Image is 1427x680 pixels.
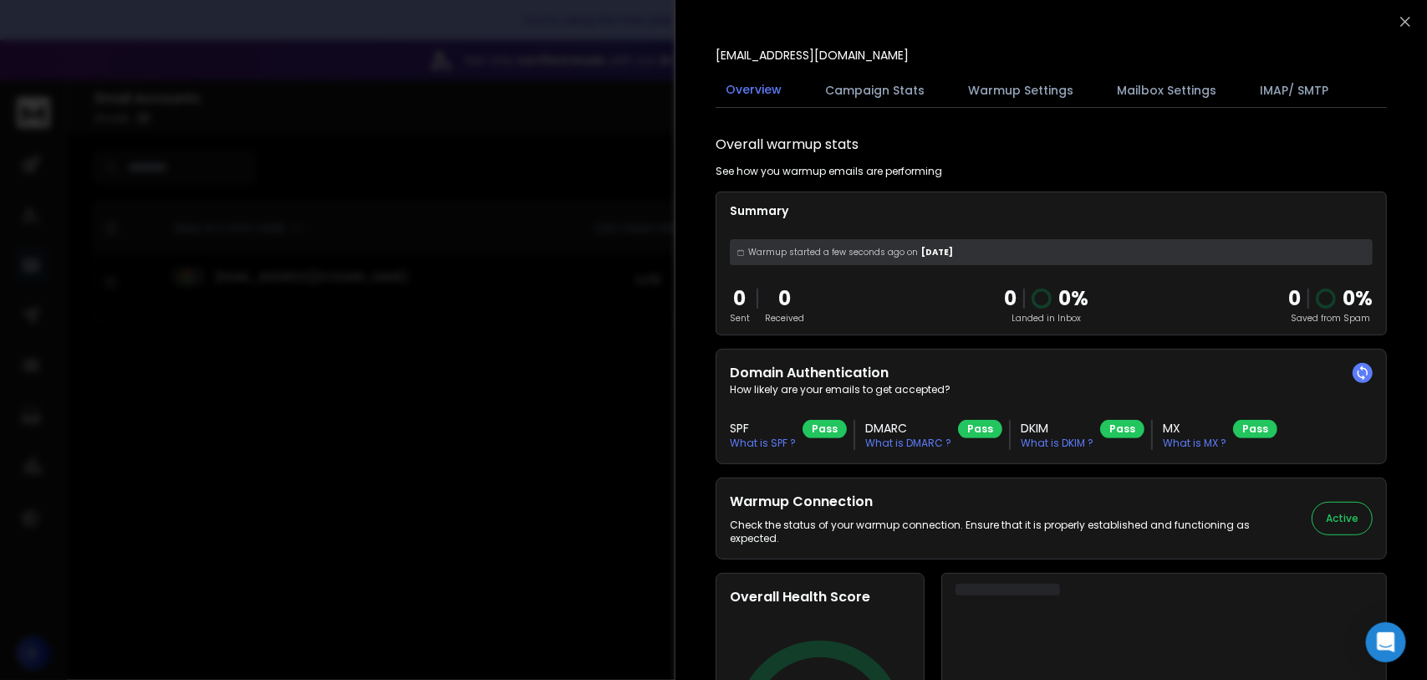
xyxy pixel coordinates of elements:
p: See how you warmup emails are performing [716,165,942,178]
h3: MX [1163,420,1226,437]
h3: SPF [730,420,796,437]
h2: Domain Authentication [730,363,1373,383]
p: 0 [1004,285,1017,312]
div: Pass [803,420,847,438]
h2: Overall Health Score [730,587,910,607]
button: IMAP/ SMTP [1250,72,1338,109]
p: How likely are your emails to get accepted? [730,383,1373,396]
button: Campaign Stats [815,72,935,109]
p: Landed in Inbox [1004,312,1088,325]
p: What is DKIM ? [1021,437,1093,450]
p: Check the status of your warmup connection. Ensure that it is properly established and functionin... [730,519,1292,545]
button: Warmup Settings [958,72,1083,109]
div: Pass [1233,420,1277,438]
button: Active [1312,502,1373,535]
p: 0 [730,285,750,312]
p: What is MX ? [1163,437,1226,450]
p: What is SPF ? [730,437,796,450]
p: Sent [730,312,750,325]
div: Pass [958,420,1002,438]
button: Mailbox Settings [1107,72,1226,109]
div: Open Intercom Messenger [1366,622,1406,662]
p: [EMAIL_ADDRESS][DOMAIN_NAME] [716,47,909,64]
p: Saved from Spam [1288,312,1373,325]
h1: Overall warmup stats [716,135,859,155]
p: 0 % [1343,285,1373,312]
h2: Warmup Connection [730,492,1292,512]
h3: DKIM [1021,420,1093,437]
p: 0 % [1058,285,1088,312]
h3: DMARC [865,420,951,437]
p: Summary [730,202,1373,219]
p: What is DMARC ? [865,437,951,450]
button: Overview [716,71,792,110]
strong: 0 [1288,284,1301,312]
span: Warmup started a few seconds ago on [748,246,918,258]
div: Pass [1100,420,1144,438]
p: Received [765,312,804,325]
div: [DATE] [730,239,1373,265]
p: 0 [765,285,804,312]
